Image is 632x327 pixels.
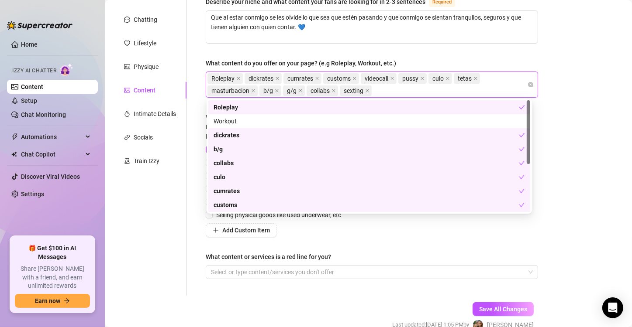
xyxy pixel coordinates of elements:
div: b/g [214,144,519,154]
div: dickrates [214,130,519,140]
span: experiment [124,158,130,164]
span: Roleplay [207,73,243,84]
span: close [446,76,450,81]
span: collabs [311,86,330,95]
span: Chat Copilot [21,147,83,161]
div: Train Izzy [134,156,159,166]
span: Selling physical goods like used underwear, etc [213,210,345,220]
span: check [519,160,525,166]
span: close [365,89,370,93]
span: Automations [21,130,83,144]
div: What content do you offer on your page? (e.g Roleplay, Workout, etc.) [206,58,396,68]
img: logo-BBDzfeDw.svg [7,21,73,30]
span: tetas [458,74,472,83]
span: close [390,76,394,81]
a: Setup [21,97,37,104]
span: videocall [365,74,388,83]
span: 🎁 Get $100 in AI Messages [15,244,90,261]
div: Physique [134,62,159,72]
span: collabs [307,85,338,96]
span: Add Custom Item [222,227,270,234]
img: AI Chatter [60,63,73,76]
span: cumrates [283,73,321,84]
input: What content do you offer on your page? (e.g Roleplay, Workout, etc.) [373,85,375,96]
span: arrow-right [64,298,70,304]
span: close-circle [528,82,533,87]
span: thunderbolt [11,133,18,140]
div: Workout [214,116,525,126]
button: Save All Changes [473,302,534,316]
span: check [519,202,525,208]
span: close [275,76,280,81]
button: Earn nowarrow-right [15,294,90,308]
div: culo [214,172,519,182]
div: b/g [208,142,530,156]
span: close [420,76,425,81]
span: fire [124,111,130,117]
a: Content [21,83,43,90]
label: What content or services is a red line for you? [206,252,337,262]
div: Socials [134,133,153,142]
span: Earn now [35,297,60,304]
div: collabs [208,156,530,170]
span: videocall [361,73,397,84]
span: check [519,174,525,180]
div: Lifestyle [134,38,156,48]
span: close [352,76,357,81]
span: Izzy AI Chatter [12,67,56,75]
span: masturbacion [211,86,249,95]
div: cumrates [208,184,530,198]
span: check [519,132,525,138]
span: customs [327,74,351,83]
span: idcard [124,64,130,70]
a: Home [21,41,38,48]
div: Roleplay [214,102,519,112]
span: plus [213,227,219,233]
span: Roleplay [211,74,235,83]
a: Settings [21,191,44,198]
div: culo [208,170,530,184]
span: masturbacion [207,85,258,96]
span: check [519,146,525,152]
button: Add Custom Item [206,223,277,237]
div: Open Intercom Messenger [602,297,623,318]
span: check [519,104,525,110]
div: dickrates [208,128,530,142]
span: close [315,76,319,81]
span: message [124,17,130,23]
a: Chat Monitoring [21,111,66,118]
div: What content or services is a red line for you? [206,252,331,262]
span: dickrates [245,73,282,84]
span: pussy [398,73,427,84]
textarea: Describe your niche and what content your fans are looking for in 2-3 sentences [206,11,538,43]
div: Workout [208,114,530,128]
span: g/g [287,86,297,95]
span: heart [124,40,130,46]
span: close [298,89,303,93]
span: customs [323,73,359,84]
span: check [519,188,525,194]
span: dickrates [249,74,273,83]
span: link [124,134,130,140]
div: cumrates [214,186,519,196]
div: Content [134,85,155,95]
div: customs [214,200,519,210]
span: pussy [402,74,418,83]
span: close [275,89,279,93]
label: What content do you offer on your page? (e.g Roleplay, Workout, etc.) [206,58,402,68]
span: close [332,89,336,93]
span: cumrates [287,74,313,83]
span: picture [124,87,130,93]
span: sexting [344,86,363,95]
span: close [236,76,241,81]
input: What content or services is a red line for you? [211,267,213,277]
span: g/g [283,85,305,96]
img: Chat Copilot [11,151,17,157]
div: Intimate Details [134,109,176,119]
a: Discover Viral Videos [21,173,80,180]
span: What services do you offer to fans? Requests for services not selected will be declined by the ag... [206,114,394,140]
div: Roleplay [208,100,530,114]
span: close [251,89,256,93]
span: Save All Changes [479,306,527,313]
span: Share [PERSON_NAME] with a friend, and earn unlimited rewards [15,265,90,290]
